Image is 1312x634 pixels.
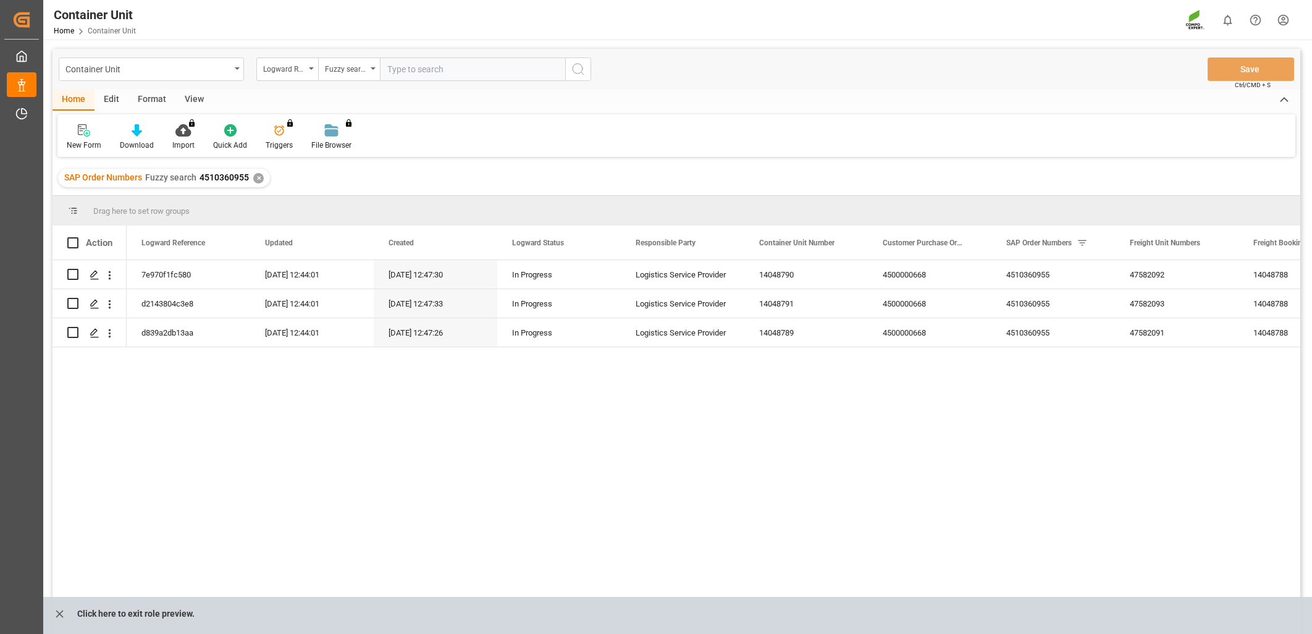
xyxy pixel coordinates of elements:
div: Home [53,90,95,111]
span: 4510360955 [200,172,249,182]
div: Format [128,90,175,111]
button: search button [565,57,591,81]
span: Drag here to set row groups [93,206,190,216]
div: In Progress [512,290,606,318]
div: Quick Add [213,140,247,151]
div: In Progress [512,261,606,289]
div: Container Unit [54,6,136,24]
span: Freight Unit Numbers [1130,239,1200,247]
div: [DATE] 12:47:26 [374,318,497,347]
div: d2143804c3e8 [127,289,250,318]
div: View [175,90,213,111]
span: SAP Order Numbers [64,172,142,182]
span: Updated [265,239,293,247]
div: 4500000668 [868,318,991,347]
div: Action [86,237,112,248]
div: [DATE] 12:44:01 [250,260,374,289]
button: Help Center [1242,6,1269,34]
div: d839a2db13aa [127,318,250,347]
div: Fuzzy search [325,61,367,75]
div: Press SPACE to select this row. [53,260,127,289]
span: Created [389,239,414,247]
span: Logward Status [512,239,564,247]
div: In Progress [512,319,606,347]
span: Logward Reference [141,239,205,247]
div: [DATE] 12:44:01 [250,318,374,347]
div: 14048790 [744,260,868,289]
button: show 0 new notifications [1214,6,1242,34]
div: [DATE] 12:47:30 [374,260,497,289]
button: Save [1208,57,1294,81]
div: 14048791 [744,289,868,318]
button: open menu [256,57,318,81]
div: 4510360955 [991,289,1115,318]
div: Download [120,140,154,151]
div: ✕ [253,173,264,184]
span: SAP Order Numbers [1006,239,1072,247]
input: Type to search [380,57,565,81]
div: Logistics Service Provider [621,289,744,318]
div: 14048789 [744,318,868,347]
img: Screenshot%202023-09-29%20at%2010.02.21.png_1712312052.png [1185,9,1205,31]
div: New Form [67,140,101,151]
div: Logward Reference [263,61,305,75]
span: Ctrl/CMD + S [1235,80,1271,90]
div: 4500000668 [868,260,991,289]
span: Container Unit Number [759,239,835,247]
a: Home [54,27,74,35]
div: [DATE] 12:44:01 [250,289,374,318]
div: 4500000668 [868,289,991,318]
div: Logistics Service Provider [621,318,744,347]
div: Press SPACE to select this row. [53,289,127,318]
button: open menu [318,57,380,81]
span: Fuzzy search [145,172,196,182]
span: Responsible Party [636,239,696,247]
div: 4510360955 [991,260,1115,289]
div: 47582093 [1115,289,1238,318]
button: open menu [59,57,244,81]
div: 7e970f1fc580 [127,260,250,289]
div: 4510360955 [991,318,1115,347]
div: [DATE] 12:47:33 [374,289,497,318]
div: Container Unit [65,61,230,76]
div: 47582091 [1115,318,1238,347]
button: close role preview [47,602,72,625]
p: Click here to exit role preview. [77,602,195,625]
div: Press SPACE to select this row. [53,318,127,347]
div: Edit [95,90,128,111]
span: Customer Purchase Order Numbers [883,239,965,247]
div: Logistics Service Provider [621,260,744,289]
div: 47582092 [1115,260,1238,289]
